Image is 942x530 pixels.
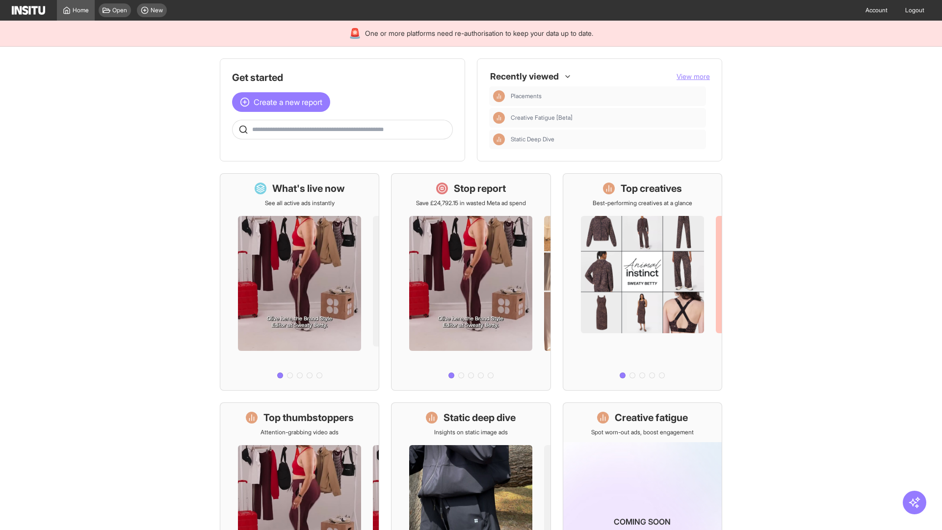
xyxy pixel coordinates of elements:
h1: Static deep dive [444,411,516,424]
a: Top creativesBest-performing creatives at a glance [563,173,722,391]
span: Creative Fatigue [Beta] [511,114,702,122]
div: 🚨 [349,26,361,40]
p: Attention-grabbing video ads [261,428,339,436]
p: Insights on static image ads [434,428,508,436]
p: Save £24,792.15 in wasted Meta ad spend [416,199,526,207]
a: What's live nowSee all active ads instantly [220,173,379,391]
span: Creative Fatigue [Beta] [511,114,573,122]
span: Placements [511,92,702,100]
p: See all active ads instantly [265,199,335,207]
span: New [151,6,163,14]
p: Best-performing creatives at a glance [593,199,692,207]
span: Open [112,6,127,14]
button: View more [677,72,710,81]
button: Create a new report [232,92,330,112]
span: Placements [511,92,542,100]
h1: Stop report [454,182,506,195]
div: Insights [493,90,505,102]
div: Insights [493,112,505,124]
span: View more [677,72,710,80]
span: One or more platforms need re-authorisation to keep your data up to date. [365,28,593,38]
span: Create a new report [254,96,322,108]
span: Home [73,6,89,14]
h1: Get started [232,71,453,84]
img: Logo [12,6,45,15]
h1: Top thumbstoppers [263,411,354,424]
h1: Top creatives [621,182,682,195]
div: Insights [493,133,505,145]
span: Static Deep Dive [511,135,554,143]
h1: What's live now [272,182,345,195]
span: Static Deep Dive [511,135,702,143]
a: Stop reportSave £24,792.15 in wasted Meta ad spend [391,173,550,391]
